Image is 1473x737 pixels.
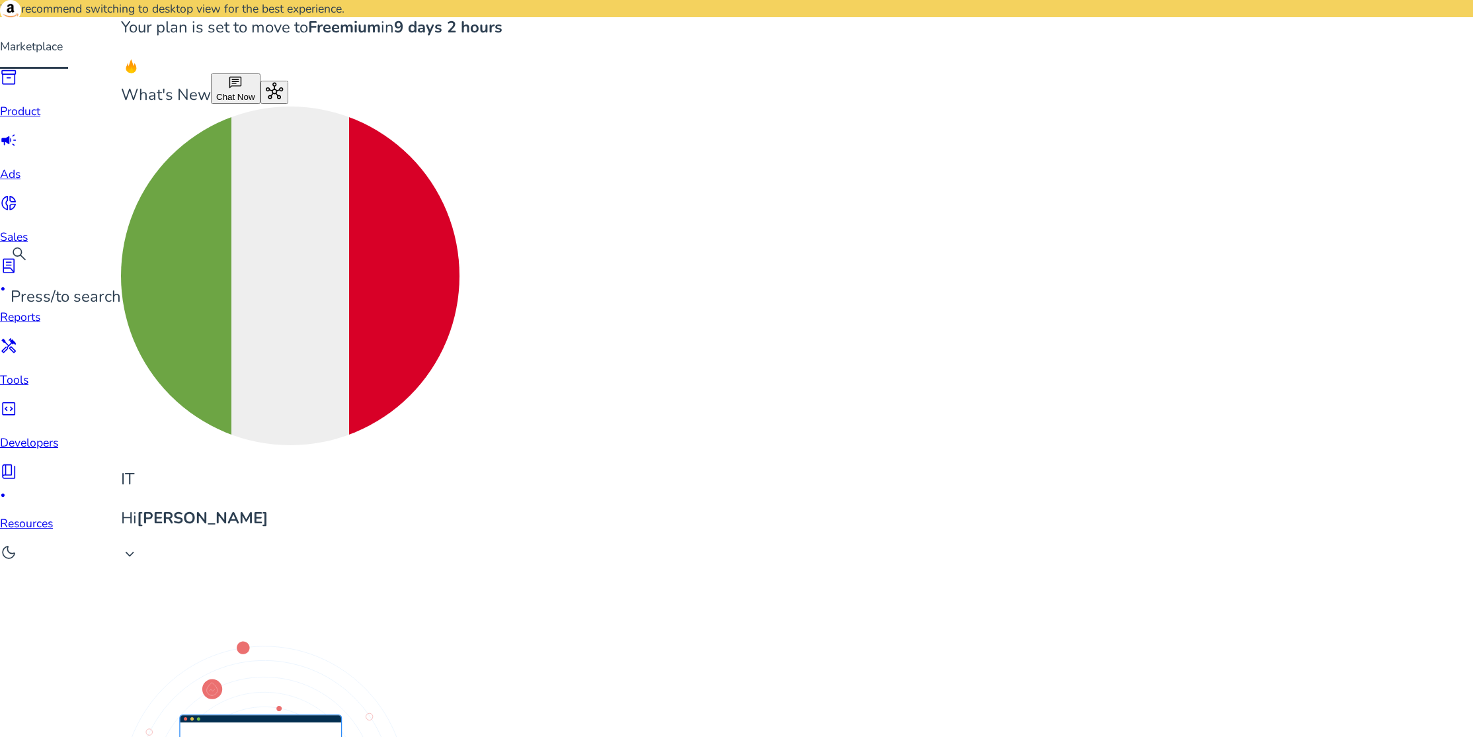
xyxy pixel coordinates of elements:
button: chatChat Now [211,73,260,104]
p: Your plan is set to move to in [121,16,502,39]
span: hub [266,83,283,100]
b: Freemium [308,17,381,38]
p: Hi [121,507,502,530]
b: 9 days 2 hours [394,17,502,38]
button: hub [260,81,288,104]
p: IT [121,468,502,491]
span: keyboard_arrow_down [121,546,138,563]
b: [PERSON_NAME] [137,507,268,529]
span: What's New [121,84,211,105]
span: Chat Now [216,92,255,102]
img: it.svg [121,107,459,445]
span: chat [228,75,243,90]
